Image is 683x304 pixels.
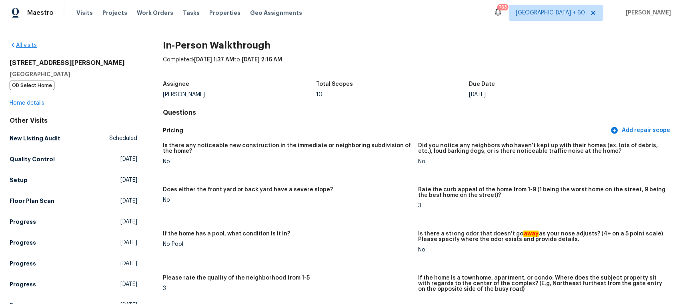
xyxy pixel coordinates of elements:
[418,231,667,242] h5: Is there a strong odor that doesn't go as your nose adjusts? (4+ on a 5 point scale) Please speci...
[120,239,137,247] span: [DATE]
[469,92,623,97] div: [DATE]
[10,81,54,90] span: OD Select Home
[120,259,137,268] span: [DATE]
[418,143,667,154] h5: Did you notice any neighbors who haven't kept up with their homes (ex. lots of debris, etc.), lou...
[10,155,55,163] h5: Quality Control
[163,187,333,193] h5: Does either the front yard or back yard have a severe slope?
[609,123,673,138] button: Add repair scope
[163,109,673,117] h4: Questions
[10,235,137,250] a: Progress[DATE]
[10,277,137,292] a: Progress[DATE]
[418,159,667,164] div: No
[10,59,137,67] h2: [STREET_ADDRESS][PERSON_NAME]
[137,9,173,17] span: Work Orders
[316,92,469,97] div: 10
[10,218,36,226] h5: Progress
[10,194,137,208] a: Floor Plan Scan[DATE]
[10,176,28,184] h5: Setup
[120,218,137,226] span: [DATE]
[120,176,137,184] span: [DATE]
[163,241,412,247] div: No Pool
[10,197,54,205] h5: Floor Plan Scan
[623,9,671,17] span: [PERSON_NAME]
[469,81,495,87] h5: Due Date
[163,231,290,237] h5: If the home has a pool, what condition is it in?
[109,134,137,142] span: Scheduled
[10,134,60,142] h5: New Listing Audit
[612,126,670,136] span: Add repair scope
[242,57,282,63] span: [DATE] 2:16 AM
[10,152,137,166] a: Quality Control[DATE]
[76,9,93,17] span: Visits
[163,81,189,87] h5: Assignee
[316,81,353,87] h5: Total Scopes
[163,126,609,135] h5: Pricing
[120,197,137,205] span: [DATE]
[499,3,507,11] div: 733
[102,9,127,17] span: Projects
[10,173,137,187] a: Setup[DATE]
[418,247,667,253] div: No
[209,9,240,17] span: Properties
[10,256,137,271] a: Progress[DATE]
[27,9,54,17] span: Maestro
[163,275,310,281] h5: Please rate the quality of the neighborhood from 1-5
[163,197,412,203] div: No
[418,187,667,198] h5: Rate the curb appeal of the home from 1-9 (1 being the worst home on the street, 9 being the best...
[163,92,316,97] div: [PERSON_NAME]
[10,215,137,229] a: Progress[DATE]
[523,231,539,237] em: away
[10,239,36,247] h5: Progress
[194,57,234,63] span: [DATE] 1:37 AM
[250,9,302,17] span: Geo Assignments
[516,9,585,17] span: [GEOGRAPHIC_DATA] + 60
[10,259,36,268] h5: Progress
[10,131,137,146] a: New Listing AuditScheduled
[10,100,44,106] a: Home details
[10,117,137,125] div: Other Visits
[10,280,36,288] h5: Progress
[163,286,412,291] div: 3
[163,56,673,77] div: Completed: to
[120,155,137,163] span: [DATE]
[163,41,673,49] h2: In-Person Walkthrough
[10,43,37,48] a: All visits
[163,143,412,154] h5: Is there any noticeable new construction in the immediate or neighboring subdivision of the home?
[10,70,137,78] h5: [GEOGRAPHIC_DATA]
[120,280,137,288] span: [DATE]
[183,10,200,16] span: Tasks
[418,275,667,292] h5: If the home is a townhome, apartment, or condo: Where does the subject property sit with regards ...
[163,159,412,164] div: No
[418,203,667,209] div: 3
